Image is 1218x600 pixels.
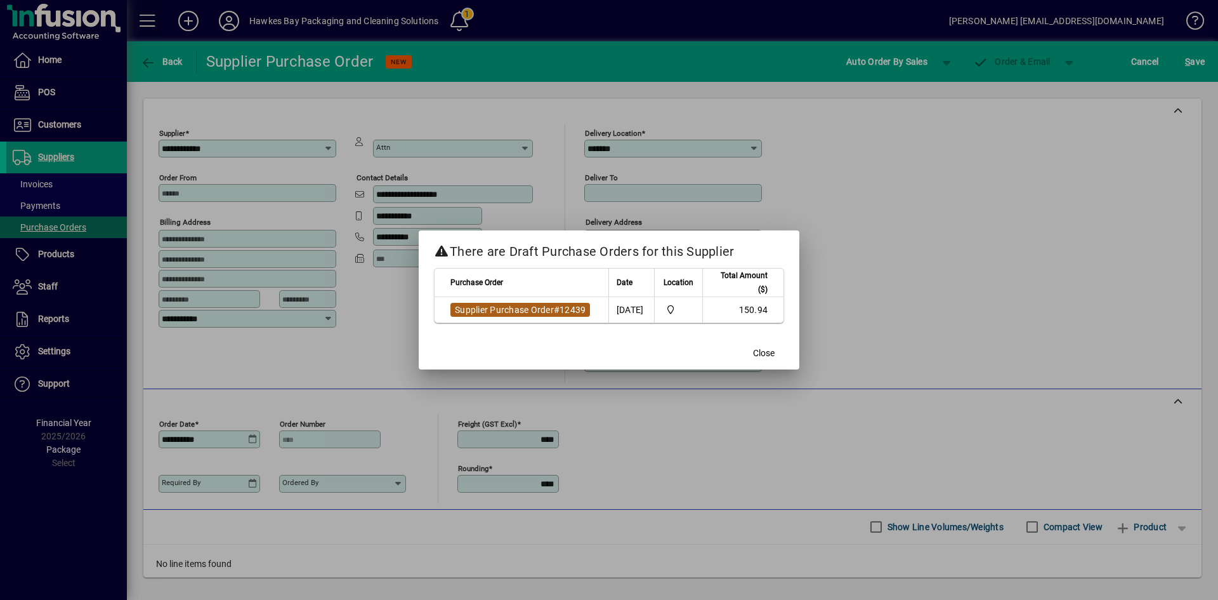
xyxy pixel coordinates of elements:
[450,303,590,317] a: Supplier Purchase Order#12439
[702,297,783,323] td: 150.94
[662,303,695,317] span: Central
[450,276,503,290] span: Purchase Order
[753,347,775,360] span: Close
[743,342,784,364] button: Close
[455,305,554,315] span: Supplier Purchase Order
[419,230,799,267] h2: There are Draft Purchase Orders for this Supplier
[710,269,768,297] span: Total Amount ($)
[608,297,654,323] td: [DATE]
[560,305,586,315] span: 12439
[554,305,560,315] span: #
[617,276,632,290] span: Date
[664,276,693,290] span: Location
